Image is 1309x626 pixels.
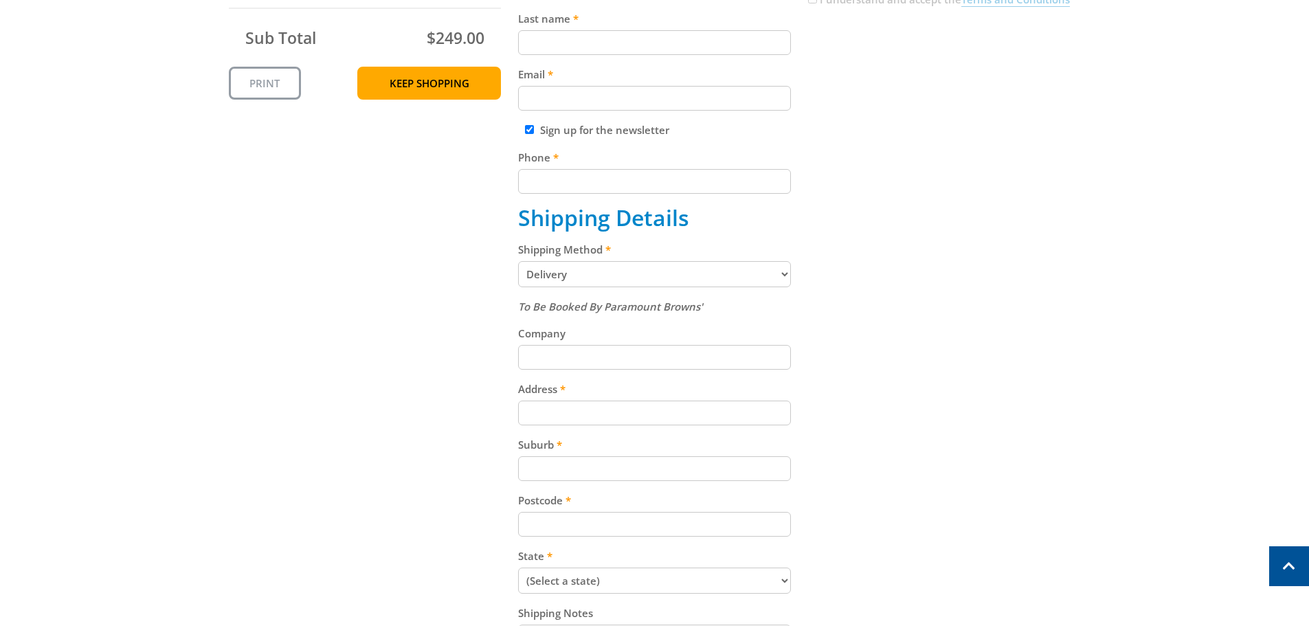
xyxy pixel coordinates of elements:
label: Suburb [518,436,791,453]
input: Please enter your address. [518,401,791,425]
a: Keep Shopping [357,67,501,100]
label: Last name [518,10,791,27]
input: Please enter your email address. [518,86,791,111]
input: Please enter your postcode. [518,512,791,537]
label: Email [518,66,791,82]
span: $249.00 [427,27,484,49]
select: Please select a shipping method. [518,261,791,287]
input: Please enter your telephone number. [518,169,791,194]
input: Please enter your last name. [518,30,791,55]
a: Print [229,67,301,100]
label: Shipping Notes [518,605,791,621]
label: Phone [518,149,791,166]
label: Company [518,325,791,342]
span: Sub Total [245,27,316,49]
label: Postcode [518,492,791,508]
h2: Shipping Details [518,205,791,231]
em: To Be Booked By Paramount Browns' [518,300,703,313]
label: Sign up for the newsletter [540,123,669,137]
label: Shipping Method [518,241,791,258]
input: Please enter your suburb. [518,456,791,481]
label: State [518,548,791,564]
select: Please select your state. [518,568,791,594]
label: Address [518,381,791,397]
